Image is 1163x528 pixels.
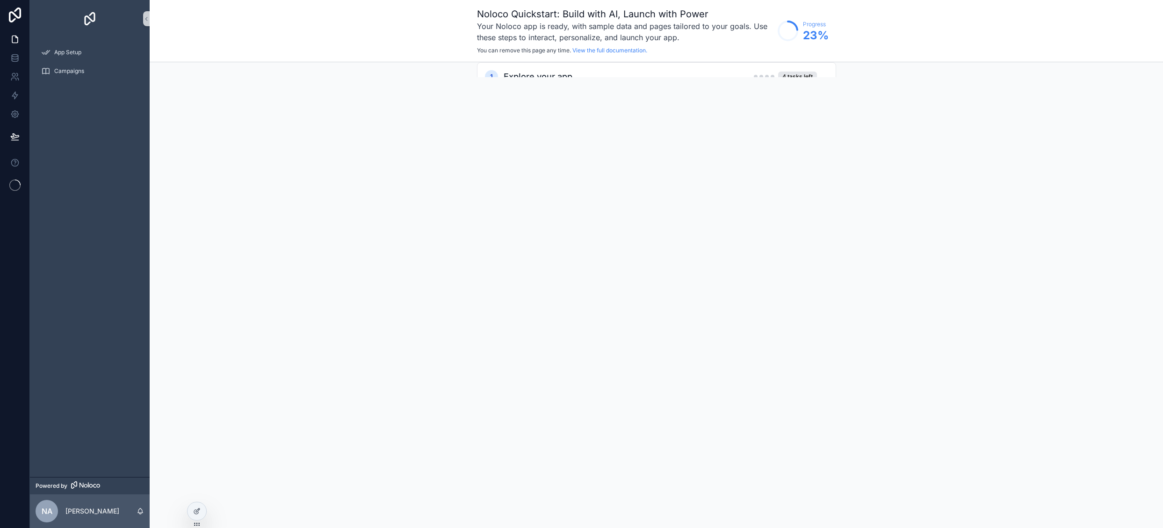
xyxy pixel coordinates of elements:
h3: Your Noloco app is ready, with sample data and pages tailored to your goals. Use these steps to i... [477,21,773,43]
span: App Setup [54,49,81,56]
p: [PERSON_NAME] [65,506,119,516]
a: App Setup [36,44,144,61]
a: View the full documentation. [572,47,647,54]
a: Powered by [30,477,150,494]
span: Powered by [36,482,67,490]
div: scrollable content [30,37,150,92]
span: 23 % [803,28,829,43]
span: Campaigns [54,67,84,75]
h1: Noloco Quickstart: Build with AI, Launch with Power [477,7,773,21]
a: Campaigns [36,63,144,80]
span: NA [42,506,52,517]
span: Progress [803,21,829,28]
img: App logo [82,11,97,26]
span: You can remove this page any time. [477,47,571,54]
